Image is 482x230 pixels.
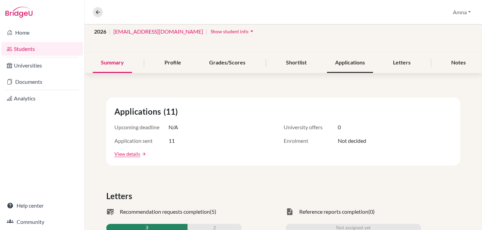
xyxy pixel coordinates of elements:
[1,199,83,212] a: Help center
[284,137,338,145] span: Enrolment
[443,53,474,73] div: Notes
[278,53,315,73] div: Shortlist
[113,27,203,36] a: [EMAIL_ADDRESS][DOMAIN_NAME]
[1,75,83,89] a: Documents
[201,53,254,73] div: Grades/Scores
[1,92,83,105] a: Analytics
[299,208,368,216] span: Reference reports completion
[114,137,169,145] span: Application sent
[114,150,140,157] a: View details
[114,123,169,131] span: Upcoming deadline
[94,27,106,36] span: 2026
[120,208,210,216] span: Recommendation requests completion
[338,137,366,145] span: Not decided
[169,137,175,145] span: 11
[156,53,189,73] div: Profile
[210,26,256,37] button: Show student infoarrow_drop_down
[1,59,83,72] a: Universities
[327,53,373,73] div: Applications
[1,215,83,229] a: Community
[114,106,163,118] span: Applications
[248,28,255,35] i: arrow_drop_down
[368,208,375,216] span: (0)
[286,208,294,216] span: task
[140,152,146,156] a: arrow_forward
[210,208,216,216] span: (5)
[93,53,132,73] div: Summary
[211,28,248,34] span: Show student info
[450,6,474,19] button: Amna
[169,123,178,131] span: N/A
[338,123,341,131] span: 0
[163,106,180,118] span: (11)
[109,27,111,36] span: |
[106,190,135,202] span: Letters
[5,7,32,18] img: Bridge-U
[1,42,83,56] a: Students
[385,53,419,73] div: Letters
[206,27,207,36] span: |
[106,208,114,216] span: mark_email_read
[1,26,83,39] a: Home
[284,123,338,131] span: University offers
